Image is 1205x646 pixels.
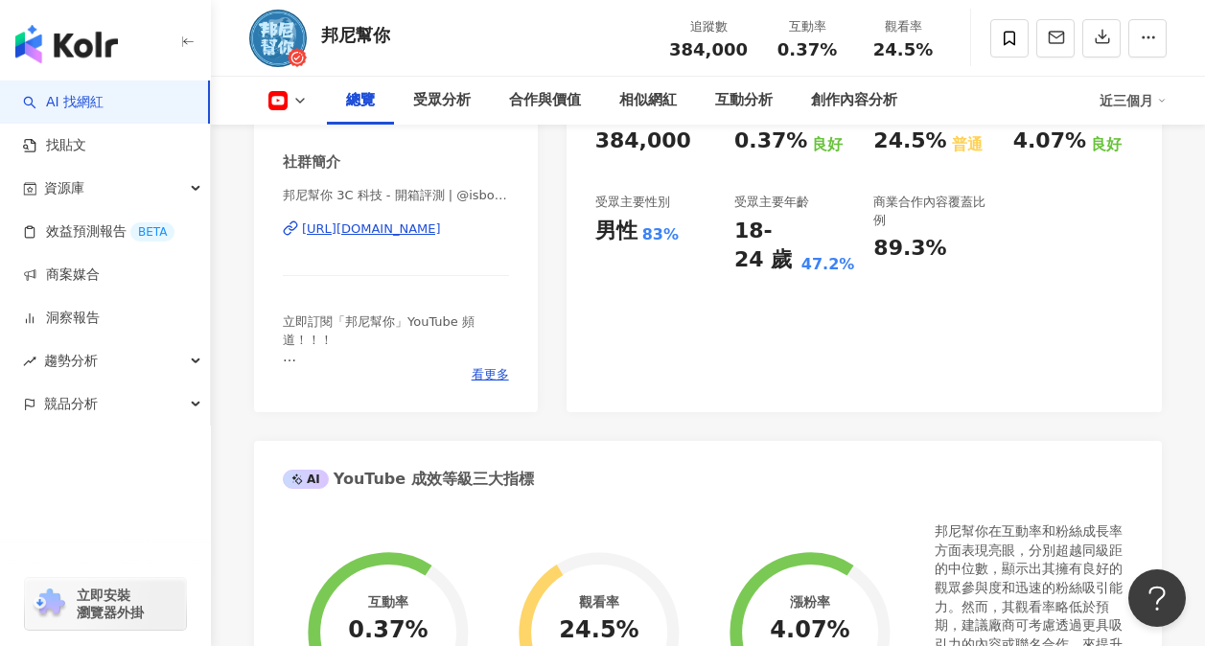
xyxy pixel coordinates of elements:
span: 384,000 [669,39,748,59]
div: 受眾主要年齡 [734,194,809,211]
div: 互動率 [771,17,844,36]
div: 受眾分析 [413,89,471,112]
div: 追蹤數 [669,17,748,36]
div: 受眾主要性別 [595,194,670,211]
span: 24.5% [873,40,933,59]
div: 總覽 [346,89,375,112]
a: [URL][DOMAIN_NAME] [283,220,509,238]
span: 立即安裝 瀏覽器外掛 [77,587,144,621]
div: 18-24 歲 [734,217,797,276]
div: 384,000 [595,127,691,156]
div: 89.3% [873,234,946,264]
iframe: Help Scout Beacon - Open [1128,569,1186,627]
div: 83% [642,224,679,245]
span: 趨勢分析 [44,339,98,382]
span: 競品分析 [44,382,98,426]
div: 近三個月 [1100,85,1167,116]
a: 洞察報告 [23,309,100,328]
div: [URL][DOMAIN_NAME] [302,220,441,238]
div: 互動率 [368,594,408,610]
img: KOL Avatar [249,10,307,67]
span: 邦尼幫你 3C 科技 - 開箱評測 | @isbonny | UC2Zn5hlv7_hPsLlh_xwcH6g [283,187,509,204]
div: 良好 [1091,134,1122,155]
div: 4.07% [770,617,849,644]
div: 47.2% [801,254,855,275]
div: 0.37% [734,127,807,156]
div: 良好 [812,134,843,155]
div: YouTube 成效等級三大指標 [283,469,534,490]
div: 互動分析 [715,89,773,112]
a: 商案媒合 [23,265,100,285]
div: 0.37% [348,617,428,644]
div: AI [283,470,329,489]
div: 漲粉率 [790,594,830,610]
div: 邦尼幫你 [321,23,390,47]
a: 找貼文 [23,136,86,155]
img: logo [15,25,118,63]
span: 看更多 [472,366,509,383]
div: 觀看率 [867,17,939,36]
div: 普通 [952,134,983,155]
span: 0.37% [777,40,837,59]
div: 24.5% [559,617,638,644]
span: 資源庫 [44,167,84,210]
div: 社群簡介 [283,152,340,173]
div: 24.5% [873,127,946,156]
div: 4.07% [1013,127,1086,156]
div: 相似網紅 [619,89,677,112]
img: chrome extension [31,588,68,619]
div: 合作與價值 [509,89,581,112]
div: 商業合作內容覆蓋比例 [873,194,993,228]
div: 創作內容分析 [811,89,897,112]
div: 男性 [595,217,637,246]
a: searchAI 找網紅 [23,93,104,112]
div: 觀看率 [579,594,619,610]
a: 效益預測報告BETA [23,222,174,242]
a: chrome extension立即安裝 瀏覽器外掛 [25,578,186,630]
span: rise [23,355,36,368]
